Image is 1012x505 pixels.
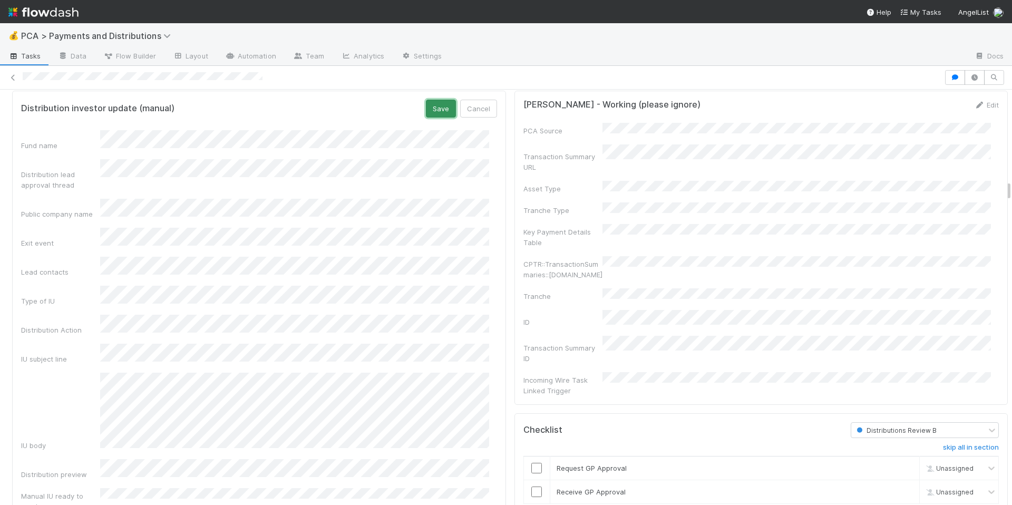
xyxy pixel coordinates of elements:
[993,7,1004,18] img: avatar_a2d05fec-0a57-4266-8476-74cda3464b0e.png
[333,48,393,65] a: Analytics
[21,209,100,219] div: Public company name
[523,183,602,194] div: Asset Type
[393,48,450,65] a: Settings
[854,426,937,434] span: Distributions Review B
[523,125,602,136] div: PCA Source
[943,443,999,452] h6: skip all in section
[966,48,1012,65] a: Docs
[21,238,100,248] div: Exit event
[958,8,989,16] span: AngelList
[523,317,602,327] div: ID
[557,488,626,496] span: Receive GP Approval
[923,464,974,472] span: Unassigned
[900,7,941,17] a: My Tasks
[50,48,95,65] a: Data
[8,31,19,40] span: 💰
[900,8,941,16] span: My Tasks
[974,101,999,109] a: Edit
[103,51,156,61] span: Flow Builder
[21,169,100,190] div: Distribution lead approval thread
[21,440,100,451] div: IU body
[426,100,456,118] button: Save
[21,469,100,480] div: Distribution preview
[21,325,100,335] div: Distribution Action
[217,48,285,65] a: Automation
[21,140,100,151] div: Fund name
[523,375,602,396] div: Incoming Wire Task Linked Trigger
[523,205,602,216] div: Tranche Type
[21,31,176,41] span: PCA > Payments and Distributions
[923,488,974,496] span: Unassigned
[21,267,100,277] div: Lead contacts
[523,227,602,248] div: Key Payment Details Table
[523,291,602,302] div: Tranche
[164,48,217,65] a: Layout
[557,464,627,472] span: Request GP Approval
[95,48,164,65] a: Flow Builder
[21,296,100,306] div: Type of IU
[21,354,100,364] div: IU subject line
[523,100,700,110] h5: [PERSON_NAME] - Working (please ignore)
[21,103,174,114] h5: Distribution investor update (manual)
[8,3,79,21] img: logo-inverted-e16ddd16eac7371096b0.svg
[523,151,602,172] div: Transaction Summary URL
[8,51,41,61] span: Tasks
[523,259,602,280] div: CPTR::TransactionSummaries::[DOMAIN_NAME]
[460,100,497,118] button: Cancel
[523,343,602,364] div: Transaction Summary ID
[866,7,891,17] div: Help
[523,425,562,435] h5: Checklist
[285,48,333,65] a: Team
[943,443,999,456] a: skip all in section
